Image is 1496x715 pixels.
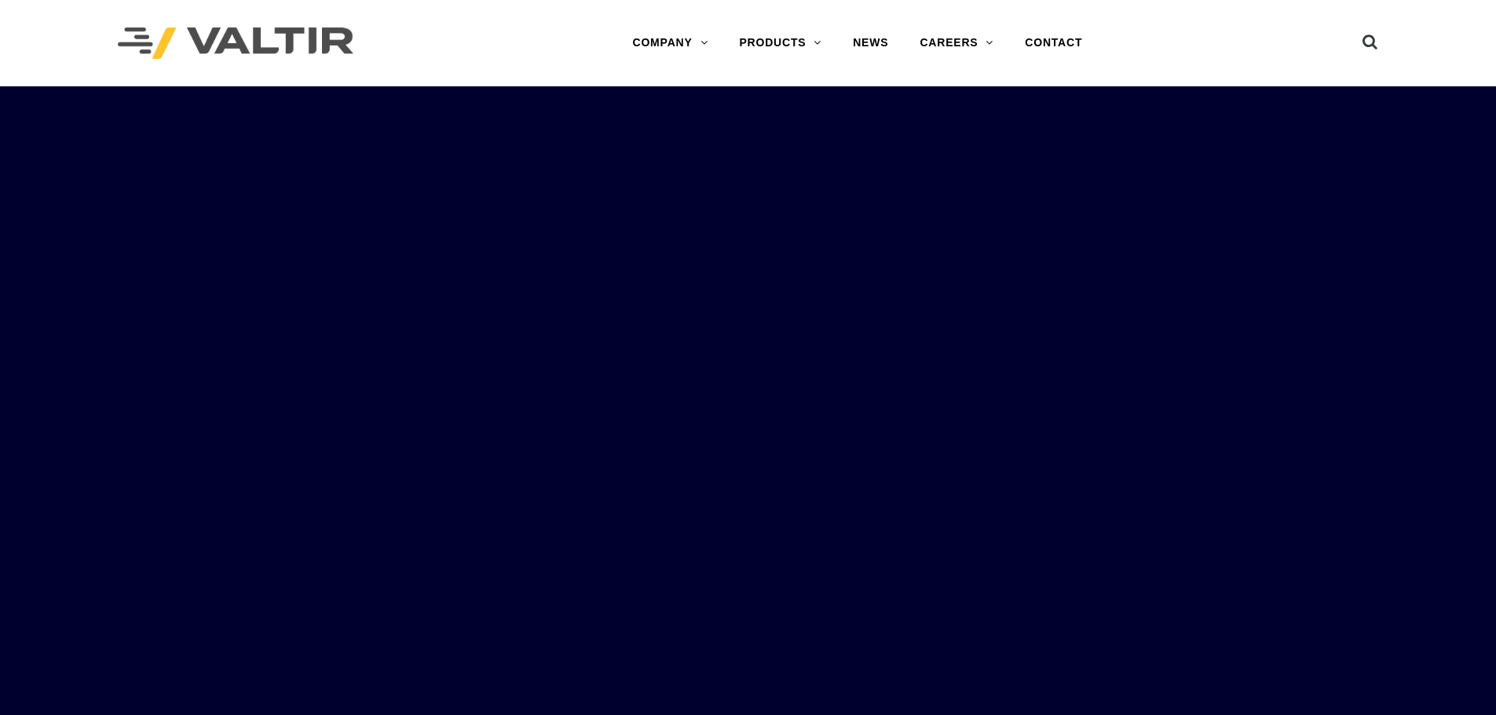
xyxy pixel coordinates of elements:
a: COMPANY [616,27,723,59]
a: PRODUCTS [723,27,837,59]
a: CONTACT [1009,27,1098,59]
a: CAREERS [904,27,1009,59]
a: NEWS [837,27,904,59]
img: Valtir [118,27,353,60]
